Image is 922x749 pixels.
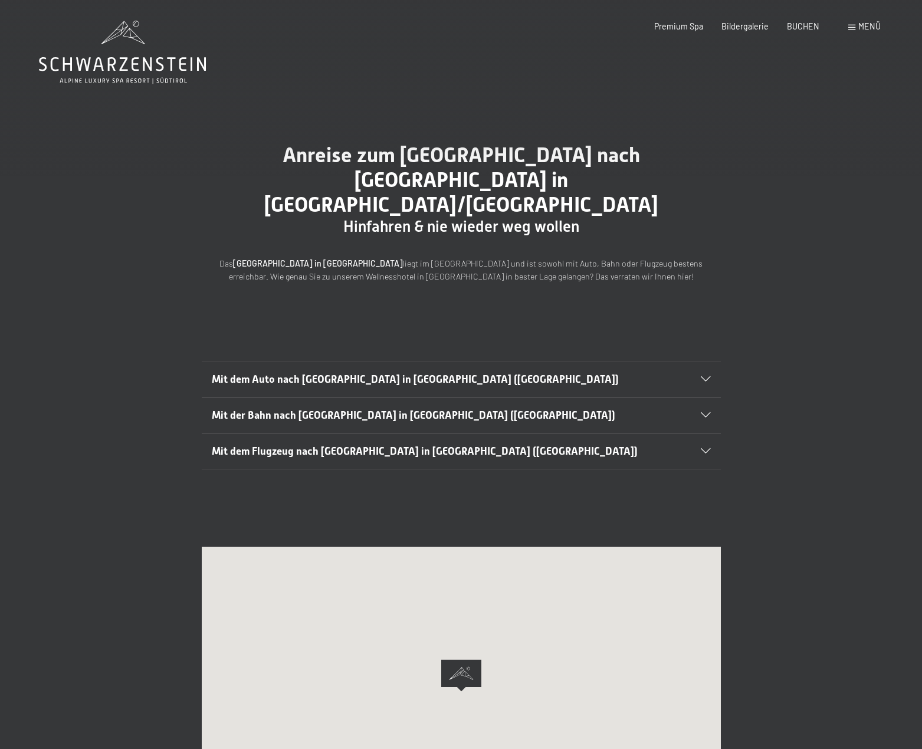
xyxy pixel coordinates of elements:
span: Menü [858,21,881,31]
span: Mit dem Flugzeug nach [GEOGRAPHIC_DATA] in [GEOGRAPHIC_DATA] ([GEOGRAPHIC_DATA]) [212,445,638,457]
a: Premium Spa [654,21,703,31]
p: Das liegt im [GEOGRAPHIC_DATA] und ist sowohl mit Auto, Bahn oder Flugzeug bestens erreichbar. Wi... [202,257,721,284]
div: Alpine Luxury SPA Resort SCHWARZENSTEIN [441,659,481,692]
span: Anreise zum [GEOGRAPHIC_DATA] nach [GEOGRAPHIC_DATA] in [GEOGRAPHIC_DATA]/[GEOGRAPHIC_DATA] [264,143,658,216]
span: Mit dem Auto nach [GEOGRAPHIC_DATA] in [GEOGRAPHIC_DATA] ([GEOGRAPHIC_DATA]) [212,373,619,385]
span: Hinfahren & nie wieder weg wollen [343,218,579,235]
span: Mit der Bahn nach [GEOGRAPHIC_DATA] in [GEOGRAPHIC_DATA] ([GEOGRAPHIC_DATA]) [212,409,615,421]
a: BUCHEN [787,21,819,31]
strong: [GEOGRAPHIC_DATA] in [GEOGRAPHIC_DATA] [233,258,403,268]
a: Bildergalerie [721,21,769,31]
